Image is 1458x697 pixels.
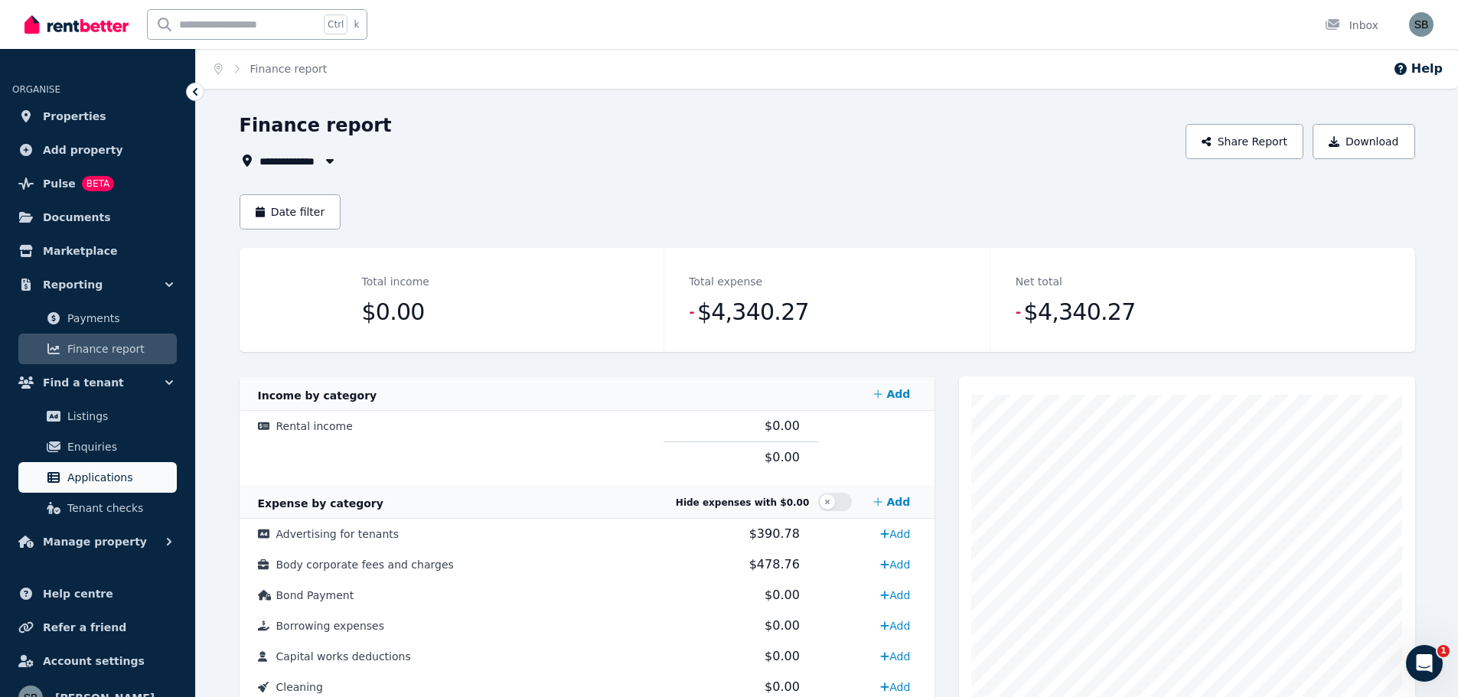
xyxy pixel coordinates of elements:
[12,578,183,609] a: Help centre
[43,533,147,551] span: Manage property
[276,589,354,601] span: Bond Payment
[874,583,916,607] a: Add
[276,681,323,693] span: Cleaning
[874,522,916,546] a: Add
[43,242,117,260] span: Marketplace
[12,612,183,643] a: Refer a friend
[43,275,103,294] span: Reporting
[765,618,800,633] span: $0.00
[1016,301,1021,323] span: -
[258,389,377,402] span: Income by category
[43,208,111,226] span: Documents
[12,84,60,95] span: ORGANISE
[12,269,183,300] button: Reporting
[276,420,353,432] span: Rental income
[43,107,106,125] span: Properties
[874,552,916,577] a: Add
[676,497,809,508] span: Hide expenses with $0.00
[240,113,392,138] h1: Finance report
[12,101,183,132] a: Properties
[18,334,177,364] a: Finance report
[43,373,124,392] span: Find a tenant
[362,272,429,291] dt: Total income
[67,340,171,358] span: Finance report
[867,379,916,409] a: Add
[12,135,183,165] a: Add property
[765,679,800,694] span: $0.00
[12,236,183,266] a: Marketplace
[1016,272,1062,291] dt: Net total
[276,559,454,571] span: Body corporate fees and charges
[1393,60,1443,78] button: Help
[18,432,177,462] a: Enquiries
[749,526,800,541] span: $390.78
[1437,645,1450,657] span: 1
[874,614,916,638] a: Add
[43,652,145,670] span: Account settings
[689,301,694,323] span: -
[250,63,328,75] a: Finance report
[43,141,123,159] span: Add property
[765,450,800,464] span: $0.00
[12,367,183,398] button: Find a tenant
[18,493,177,523] a: Tenant checks
[12,202,183,233] a: Documents
[362,297,425,327] span: $0.00
[276,620,384,632] span: Borrowing expenses
[354,18,359,31] span: k
[765,588,800,602] span: $0.00
[43,618,126,637] span: Refer a friend
[276,650,411,663] span: Capital works deductions
[765,419,800,433] span: $0.00
[258,497,383,510] span: Expense by category
[67,499,171,517] span: Tenant checks
[1325,18,1378,33] div: Inbox
[1313,124,1415,159] button: Download
[12,526,183,557] button: Manage property
[1409,12,1434,37] img: Sam Berrell
[18,462,177,493] a: Applications
[1024,297,1136,327] span: $4,340.27
[867,487,916,517] a: Add
[689,272,762,291] dt: Total expense
[1406,645,1443,682] iframe: Intercom live chat
[24,13,129,36] img: RentBetter
[276,528,400,540] span: Advertising for tenants
[82,176,114,191] span: BETA
[67,438,171,456] span: Enquiries
[43,585,113,603] span: Help centre
[697,297,809,327] span: $4,340.27
[67,407,171,425] span: Listings
[18,401,177,432] a: Listings
[240,194,341,230] button: Date filter
[765,649,800,663] span: $0.00
[324,15,347,34] span: Ctrl
[67,468,171,487] span: Applications
[749,557,800,572] span: $478.76
[18,303,177,334] a: Payments
[43,174,76,193] span: Pulse
[12,646,183,676] a: Account settings
[12,168,183,199] a: PulseBETA
[1186,124,1303,159] button: Share Report
[196,49,345,89] nav: Breadcrumb
[874,644,916,669] a: Add
[67,309,171,327] span: Payments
